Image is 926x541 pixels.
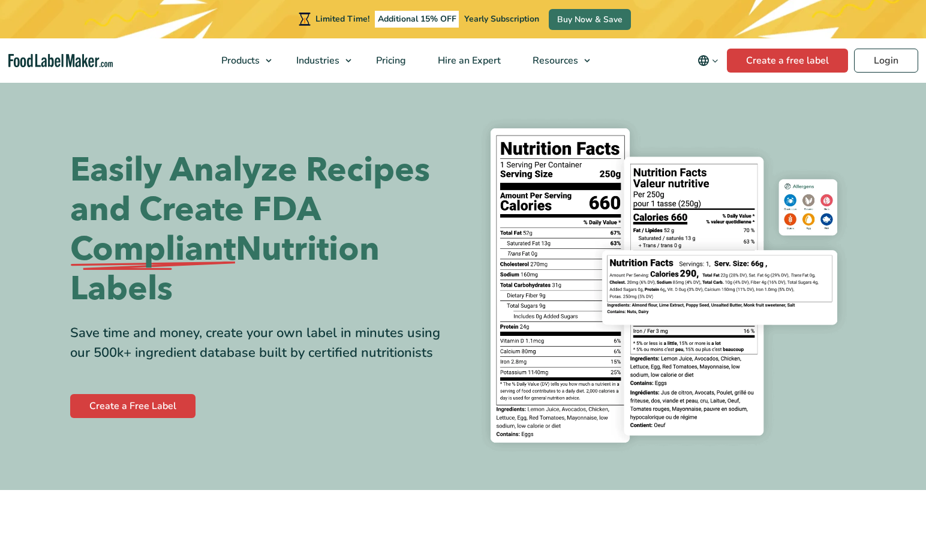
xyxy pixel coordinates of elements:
a: Login [854,49,918,73]
span: Limited Time! [315,13,369,25]
span: Products [218,54,261,67]
a: Buy Now & Save [549,9,631,30]
span: Additional 15% OFF [375,11,459,28]
a: Products [206,38,278,83]
span: Yearly Subscription [464,13,539,25]
h1: Easily Analyze Recipes and Create FDA Nutrition Labels [70,151,454,309]
a: Resources [517,38,596,83]
a: Industries [281,38,357,83]
a: Pricing [360,38,419,83]
span: Hire an Expert [434,54,502,67]
span: Pricing [372,54,407,67]
div: Save time and money, create your own label in minutes using our 500k+ ingredient database built b... [70,323,454,363]
a: Hire an Expert [422,38,514,83]
span: Compliant [70,230,236,269]
a: Create a free label [727,49,848,73]
span: Industries [293,54,341,67]
span: Resources [529,54,579,67]
a: Create a Free Label [70,394,196,418]
button: Change language [689,49,727,73]
a: Food Label Maker homepage [8,54,113,68]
